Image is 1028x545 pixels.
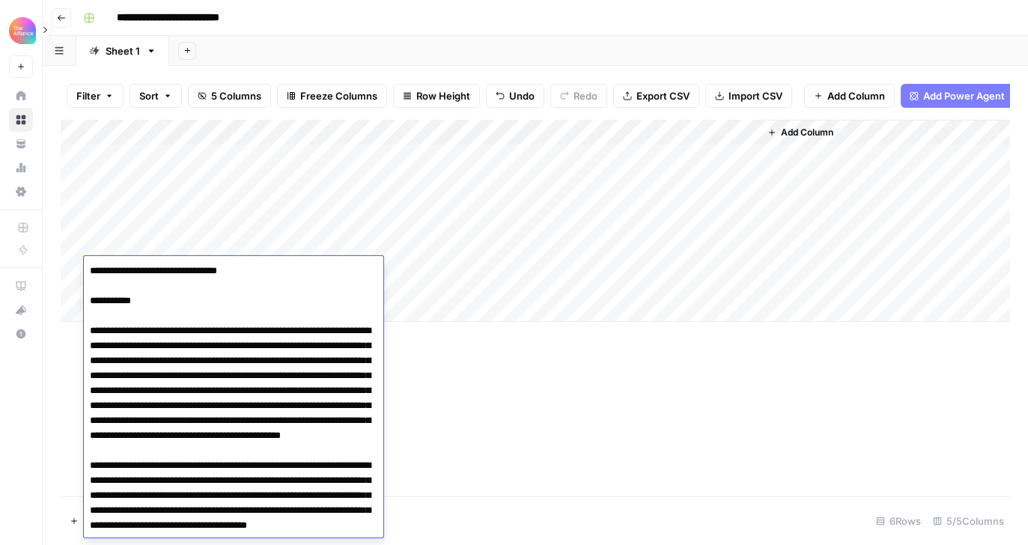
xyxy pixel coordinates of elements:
[188,84,271,108] button: 5 Columns
[211,88,261,103] span: 5 Columns
[781,126,833,139] span: Add Column
[550,84,607,108] button: Redo
[106,43,140,58] div: Sheet 1
[613,84,699,108] button: Export CSV
[83,514,124,529] span: Add Row
[300,88,377,103] span: Freeze Columns
[827,88,885,103] span: Add Column
[9,17,36,44] img: Alliance Logo
[9,180,33,204] a: Settings
[67,84,124,108] button: Filter
[729,88,782,103] span: Import CSV
[9,108,33,132] a: Browse
[10,299,32,321] div: What's new?
[61,509,133,533] button: Add Row
[574,88,597,103] span: Redo
[9,298,33,322] button: What's new?
[9,84,33,108] a: Home
[416,88,470,103] span: Row Height
[139,88,159,103] span: Sort
[9,322,33,346] button: Help + Support
[804,84,895,108] button: Add Column
[923,88,1005,103] span: Add Power Agent
[927,509,1010,533] div: 5/5 Columns
[870,509,927,533] div: 6 Rows
[76,36,169,66] a: Sheet 1
[130,84,182,108] button: Sort
[705,84,792,108] button: Import CSV
[901,84,1014,108] button: Add Power Agent
[9,274,33,298] a: AirOps Academy
[9,132,33,156] a: Your Data
[9,12,33,49] button: Workspace: Alliance
[393,84,480,108] button: Row Height
[486,84,544,108] button: Undo
[9,156,33,180] a: Usage
[509,88,535,103] span: Undo
[636,88,690,103] span: Export CSV
[277,84,387,108] button: Freeze Columns
[761,123,839,142] button: Add Column
[76,88,100,103] span: Filter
